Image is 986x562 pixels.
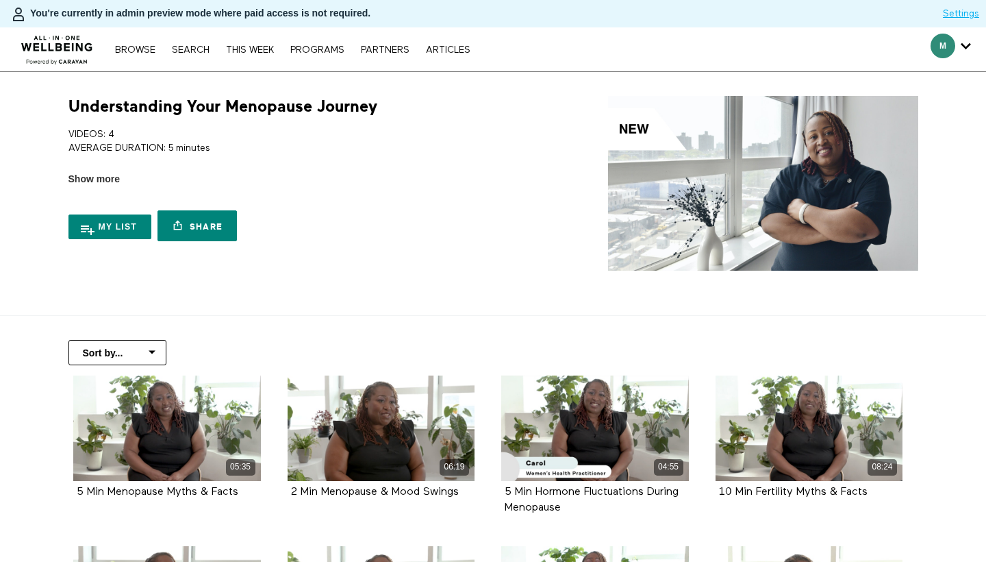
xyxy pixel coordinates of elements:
a: 5 Min Hormone Fluctuations During Menopause 04:55 [501,376,689,481]
strong: 5 Min Hormone Fluctuations During Menopause [505,487,679,513]
a: PARTNERS [354,45,416,55]
div: 08:24 [868,459,897,475]
a: 2 Min Menopause & Mood Swings 06:19 [288,376,475,481]
span: Show more [68,172,120,186]
div: Secondary [920,27,981,71]
div: 05:35 [226,459,255,475]
a: 2 Min Menopause & Mood Swings [291,487,459,497]
button: My list [68,215,152,239]
a: 10 Min Fertility Myths & Facts [719,487,868,497]
nav: Primary [108,42,477,56]
img: CARAVAN [16,25,99,66]
a: Settings [943,7,979,21]
img: Understanding Your Menopause Journey [608,96,918,271]
div: 06:19 [440,459,469,475]
img: person-bdfc0eaa9744423c596e6e1c01710c89950b1dff7c83b5d61d716cfd8139584f.svg [10,6,27,23]
a: 5 Min Menopause Myths & Facts [77,487,238,497]
a: 5 Min Hormone Fluctuations During Menopause [505,487,679,513]
a: ARTICLES [419,45,477,55]
a: PROGRAMS [283,45,351,55]
h1: Understanding Your Menopause Journey [68,96,377,117]
a: THIS WEEK [219,45,281,55]
a: 10 Min Fertility Myths & Facts 08:24 [716,376,903,481]
a: Browse [108,45,162,55]
div: 04:55 [654,459,683,475]
a: Search [165,45,216,55]
a: Share [157,210,237,241]
p: VIDEOS: 4 AVERAGE DURATION: 5 minutes [68,127,488,156]
a: 5 Min Menopause Myths & Facts 05:35 [73,376,261,481]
